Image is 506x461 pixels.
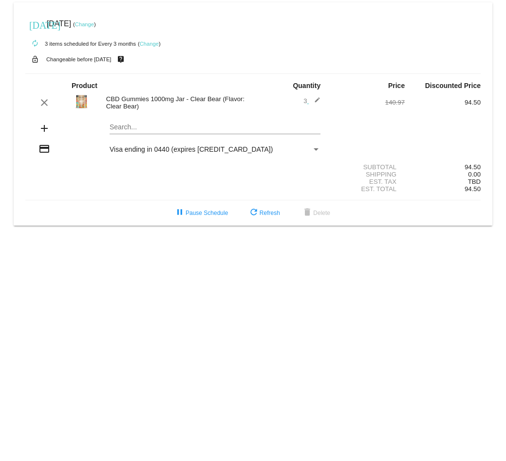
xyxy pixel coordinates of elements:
strong: Price [388,82,405,89]
div: 94.50 [405,99,481,106]
div: Est. Tax [329,178,405,185]
mat-icon: edit [309,97,320,108]
span: TBD [468,178,481,185]
mat-icon: credit_card [38,143,50,155]
mat-icon: delete [301,207,313,219]
span: Pause Schedule [174,210,228,216]
small: Changeable before [DATE] [46,56,112,62]
mat-icon: autorenew [29,38,41,50]
mat-select: Payment Method [110,145,320,153]
div: 140.97 [329,99,405,106]
mat-icon: pause [174,207,186,219]
a: Change [140,41,159,47]
small: 3 items scheduled for Every 3 months [25,41,136,47]
span: Visa ending in 0440 (expires [CREDIT_CARD_DATA]) [110,145,273,153]
div: Est. Total [329,185,405,193]
span: Refresh [248,210,280,216]
strong: Quantity [293,82,320,89]
mat-icon: clear [38,97,50,108]
a: Change [75,21,94,27]
strong: Discounted Price [425,82,481,89]
mat-icon: refresh [248,207,260,219]
mat-icon: live_help [115,53,127,66]
button: Refresh [240,204,288,222]
mat-icon: lock_open [29,53,41,66]
span: 3 [303,97,320,105]
mat-icon: add [38,123,50,134]
button: Pause Schedule [166,204,236,222]
div: Shipping [329,171,405,178]
div: Subtotal [329,163,405,171]
span: 0.00 [468,171,481,178]
div: 94.50 [405,163,481,171]
button: Delete [294,204,338,222]
small: ( ) [138,41,161,47]
strong: Product [72,82,97,89]
input: Search... [110,124,320,131]
span: Delete [301,210,330,216]
mat-icon: [DATE] [29,18,41,30]
img: Clear-Bears-1000mg-1-1.jpg [72,92,91,111]
div: CBD Gummies 1000mg Jar - Clear Bear (Flavor: Clear Bear) [101,95,253,110]
small: ( ) [73,21,96,27]
span: 94.50 [465,185,481,193]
